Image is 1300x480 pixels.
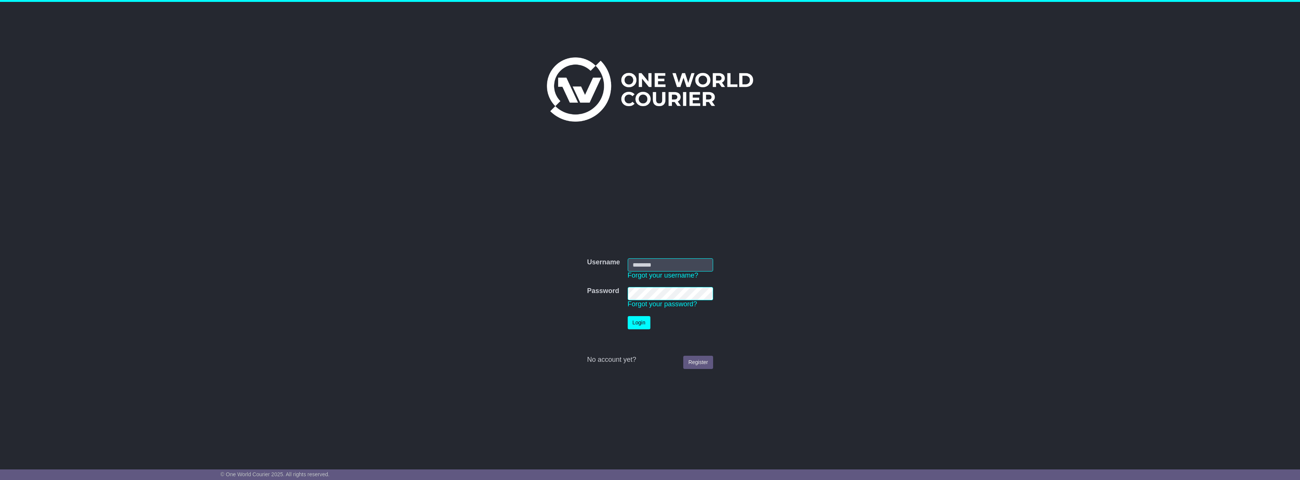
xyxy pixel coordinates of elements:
label: Username [587,258,620,267]
a: Register [683,356,713,369]
button: Login [628,316,650,329]
a: Forgot your username? [628,272,698,279]
label: Password [587,287,619,295]
span: © One World Courier 2025. All rights reserved. [220,471,330,477]
div: No account yet? [587,356,713,364]
img: One World [547,57,753,122]
a: Forgot your password? [628,300,697,308]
